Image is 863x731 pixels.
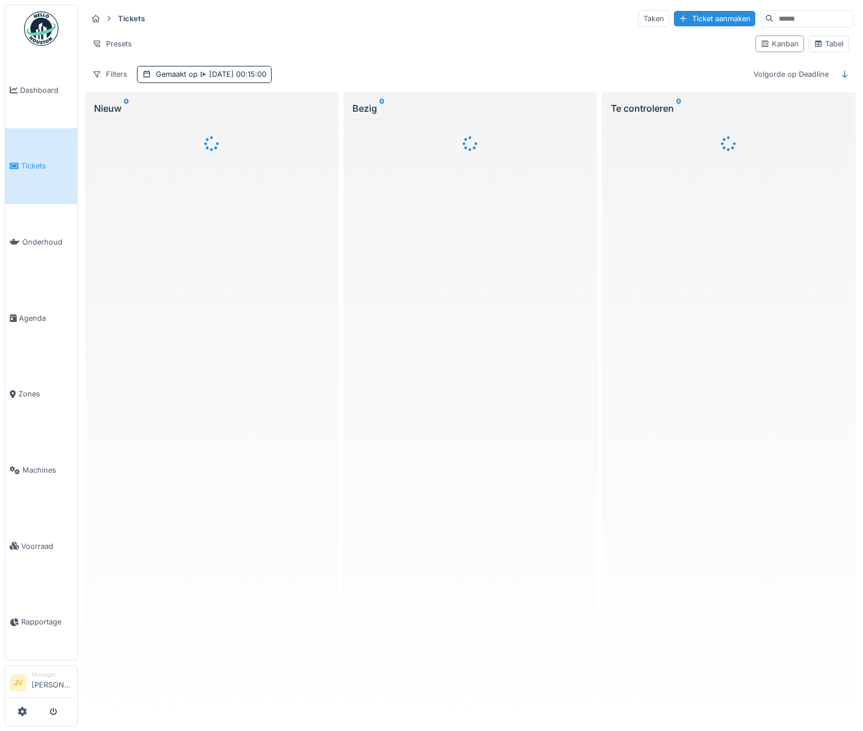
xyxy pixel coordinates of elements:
div: Taken [638,10,669,27]
span: Rapportage [21,616,73,627]
a: Tickets [5,128,77,205]
a: Onderhoud [5,204,77,280]
a: Voorraad [5,508,77,584]
a: JV Manager[PERSON_NAME] [10,670,73,698]
a: Dashboard [5,52,77,128]
div: Tabel [814,38,844,49]
a: Zones [5,356,77,433]
div: Presets [87,36,137,52]
li: JV [10,674,27,691]
sup: 0 [379,101,385,115]
a: Rapportage [5,584,77,661]
span: Zones [18,388,73,399]
div: Nieuw [94,101,329,115]
div: Gemaakt op [156,69,266,80]
div: Manager [32,670,73,679]
div: Ticket aanmaken [674,11,755,26]
span: Machines [22,465,73,475]
span: Agenda [19,313,73,324]
span: Voorraad [21,541,73,552]
div: Bezig [352,101,588,115]
span: Dashboard [20,85,73,96]
sup: 0 [676,101,681,115]
div: Kanban [760,38,799,49]
span: [DATE] 00:15:00 [198,70,266,78]
a: Machines [5,432,77,508]
a: Agenda [5,280,77,356]
img: Badge_color-CXgf-gQk.svg [24,11,58,46]
span: Tickets [21,160,73,171]
div: Te controleren [611,101,846,115]
sup: 0 [124,101,129,115]
div: Filters [87,66,132,82]
div: Volgorde op Deadline [748,66,834,82]
strong: Tickets [113,13,150,24]
span: Onderhoud [22,237,73,247]
li: [PERSON_NAME] [32,670,73,695]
